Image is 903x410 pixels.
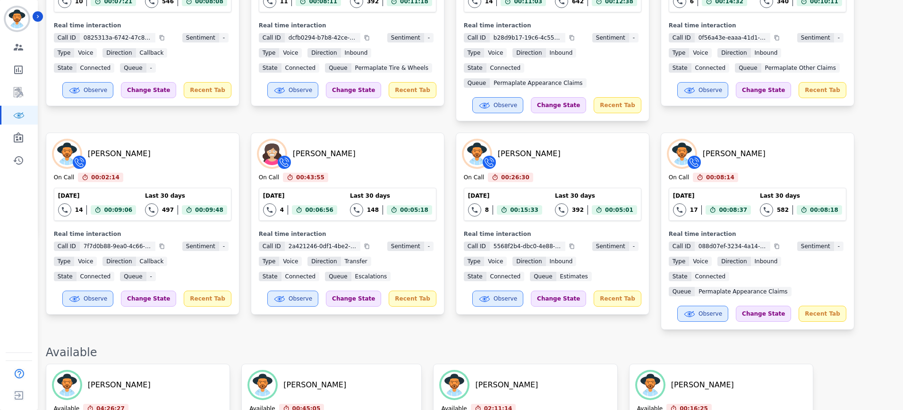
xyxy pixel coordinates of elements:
[464,141,490,167] img: Avatar
[669,230,846,238] div: Real time interaction
[259,22,436,29] div: Real time interaction
[136,48,168,58] span: callback
[325,63,351,73] span: Queue
[760,192,842,200] div: Last 30 days
[486,272,525,281] span: connected
[289,86,312,94] span: Observe
[799,306,846,322] div: Recent Tab
[54,230,231,238] div: Real time interaction
[464,48,485,58] span: Type
[88,379,151,391] div: [PERSON_NAME]
[387,33,424,42] span: Sentiment
[146,272,156,281] span: -
[326,82,381,98] div: Change State
[121,82,176,98] div: Change State
[351,63,432,73] span: Permaplate Tire & Wheels
[810,205,838,215] span: 00:08:18
[777,206,789,214] div: 582
[669,174,689,182] div: On Call
[472,291,523,307] button: Observe
[145,192,227,200] div: Last 30 days
[690,206,698,214] div: 17
[689,257,712,266] span: voice
[490,33,565,42] span: b28d9b17-19c6-4c55-95aa-0dc0f44f56d4
[120,272,146,281] span: Queue
[182,33,219,42] span: Sentiment
[136,257,168,266] span: callback
[184,82,231,98] div: Recent Tab
[259,257,280,266] span: Type
[464,33,490,42] span: Call ID
[594,97,641,113] div: Recent Tab
[75,206,83,214] div: 14
[279,257,302,266] span: voice
[263,192,337,200] div: [DATE]
[296,173,324,182] span: 00:43:55
[62,291,113,307] button: Observe
[695,33,770,42] span: 0f56a43e-eaaa-41d1-8765-6b48d4e7cf99
[62,82,113,98] button: Observe
[695,242,770,251] span: 088d07ef-3234-4a14-b252-a17c3e95da3b
[464,272,486,281] span: State
[751,48,782,58] span: inbound
[689,48,712,58] span: voice
[669,63,691,73] span: State
[285,242,360,251] span: 2a421246-0df1-4be2-81ac-d2c0f3a7e9cb
[351,272,391,281] span: Escalations
[54,33,80,42] span: Call ID
[494,295,517,302] span: Observe
[219,33,229,42] span: -
[834,33,843,42] span: -
[486,63,525,73] span: connected
[307,48,341,58] span: Direction
[249,372,276,398] img: Avatar
[84,86,107,94] span: Observe
[80,242,155,251] span: 7f7d0b88-9ea0-4c66-b7b5-730dae348378
[267,82,318,98] button: Observe
[367,206,379,214] div: 148
[305,205,333,215] span: 00:06:56
[490,78,586,88] span: Permaplate Appearance Claims
[400,205,428,215] span: 00:05:18
[326,291,381,307] div: Change State
[512,48,545,58] span: Direction
[341,257,371,266] span: transfer
[556,272,592,281] span: Estimates
[594,291,641,307] div: Recent Tab
[512,257,545,266] span: Direction
[341,48,372,58] span: inbound
[464,257,485,266] span: Type
[695,287,791,296] span: Permaplate Appearance Claims
[289,295,312,302] span: Observe
[719,205,747,215] span: 00:08:37
[120,63,146,73] span: Queue
[592,242,629,251] span: Sentiment
[54,372,80,398] img: Avatar
[751,257,782,266] span: inbound
[669,272,691,281] span: State
[472,97,523,113] button: Observe
[797,33,834,42] span: Sentiment
[592,33,629,42] span: Sentiment
[629,242,639,251] span: -
[58,192,136,200] div: [DATE]
[441,372,468,398] img: Avatar
[285,33,360,42] span: dcfb0294-b7b8-42ce-bc13-30c61763defe
[77,63,115,73] span: connected
[387,242,424,251] span: Sentiment
[259,230,436,238] div: Real time interaction
[280,206,284,214] div: 4
[307,257,341,266] span: Direction
[510,205,538,215] span: 00:15:33
[283,379,346,391] div: [PERSON_NAME]
[468,192,542,200] div: [DATE]
[219,242,229,251] span: -
[182,242,219,251] span: Sentiment
[736,82,791,98] div: Change State
[267,291,318,307] button: Observe
[797,242,834,251] span: Sentiment
[102,257,136,266] span: Direction
[464,63,486,73] span: State
[350,192,432,200] div: Last 30 days
[669,48,690,58] span: Type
